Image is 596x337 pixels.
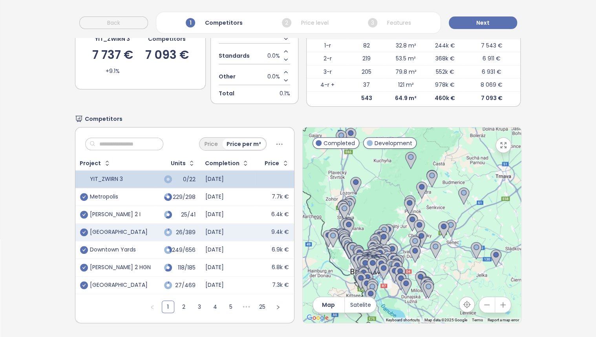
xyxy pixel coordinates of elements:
[282,47,290,56] button: Increase value
[90,211,141,218] div: [PERSON_NAME] 2 I
[385,65,427,78] td: 79.8 m²
[322,301,335,309] span: Map
[184,16,245,29] div: Competitors
[170,161,185,166] div: Units
[276,305,280,310] span: right
[463,52,520,66] td: 6 911 €
[90,193,118,200] div: Metropolis
[209,301,221,313] a: 4
[427,39,463,52] td: 244k €
[272,246,289,253] div: 6.9k €
[176,195,196,200] div: 229/298
[186,18,195,27] span: 1
[79,16,148,29] button: Back
[80,228,88,236] span: check-circle
[307,78,349,92] td: 4-r +
[225,301,237,313] a: 5
[305,313,331,323] a: Open this area in Google Maps (opens a new window)
[205,161,239,166] div: Completion
[90,264,151,271] div: [PERSON_NAME] 2 HGN
[90,229,148,236] div: [GEOGRAPHIC_DATA]
[205,246,224,253] div: [DATE]
[80,211,88,219] span: check-circle
[345,297,376,313] button: Satelite
[205,211,224,218] div: [DATE]
[282,77,290,85] button: Decrease value
[463,65,520,78] td: 6 931 €
[193,301,206,313] li: 3
[427,52,463,66] td: 368k €
[219,89,234,98] span: Total
[348,39,385,52] td: 82
[385,52,427,66] td: 53.5 m²
[307,65,349,78] td: 3-r
[92,49,133,61] div: 7 737 €
[146,301,159,313] button: left
[107,18,120,27] span: Back
[472,318,483,322] a: Terms
[282,68,290,77] button: Increase value
[366,16,413,29] div: Features
[177,301,190,313] li: 2
[307,52,349,66] td: 2-r
[150,305,155,310] span: left
[463,91,520,104] td: 7 093 €
[222,138,265,149] div: Price per m²
[280,16,331,29] div: Price level
[176,212,196,217] div: 25/41
[280,89,290,98] span: 0.1%
[267,51,280,60] span: 0.0%
[272,301,284,313] button: right
[282,35,290,43] button: Decrease value
[282,56,290,64] button: Decrease value
[200,138,222,149] div: Price
[307,39,349,52] td: 1-r
[386,317,419,323] button: Keyboard shortcuts
[313,297,344,313] button: Map
[385,91,427,104] td: 64.9 m²
[424,318,467,322] span: Map data ©2025 Google
[463,39,520,52] td: 7 543 €
[427,91,463,104] td: 460k €
[368,18,377,27] span: 3
[80,264,88,271] span: check-circle
[95,35,130,43] div: YIT_ZWIRN 3
[225,301,237,313] li: 5
[267,72,280,81] span: 0.0%
[476,18,490,27] span: Next
[106,67,120,75] div: +9.1%
[463,78,520,92] td: 8 069 €
[265,161,279,166] div: Price
[194,301,205,313] a: 3
[427,65,463,78] td: 552k €
[85,115,122,123] span: Competitors
[90,282,148,289] div: [GEOGRAPHIC_DATA]
[272,301,284,313] li: Next Page
[80,161,101,166] div: Project
[350,301,371,309] span: Satelite
[240,301,253,313] span: •••
[80,281,88,289] span: check-circle
[348,78,385,92] td: 37
[305,313,331,323] img: Google
[240,301,253,313] li: Next 5 Pages
[271,211,289,218] div: 6.4k €
[385,78,427,92] td: 121 m²
[348,52,385,66] td: 219
[176,177,196,182] div: 0/22
[80,193,88,201] span: check-circle
[162,301,174,313] a: 1
[256,301,269,313] li: 25
[219,72,236,81] span: Other
[272,282,289,289] div: 7.3k €
[205,264,224,271] div: [DATE]
[90,176,123,183] div: YIT_ZWIRN 3
[282,18,291,27] span: 2
[205,282,224,289] div: [DATE]
[219,51,250,60] span: Standards
[348,65,385,78] td: 205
